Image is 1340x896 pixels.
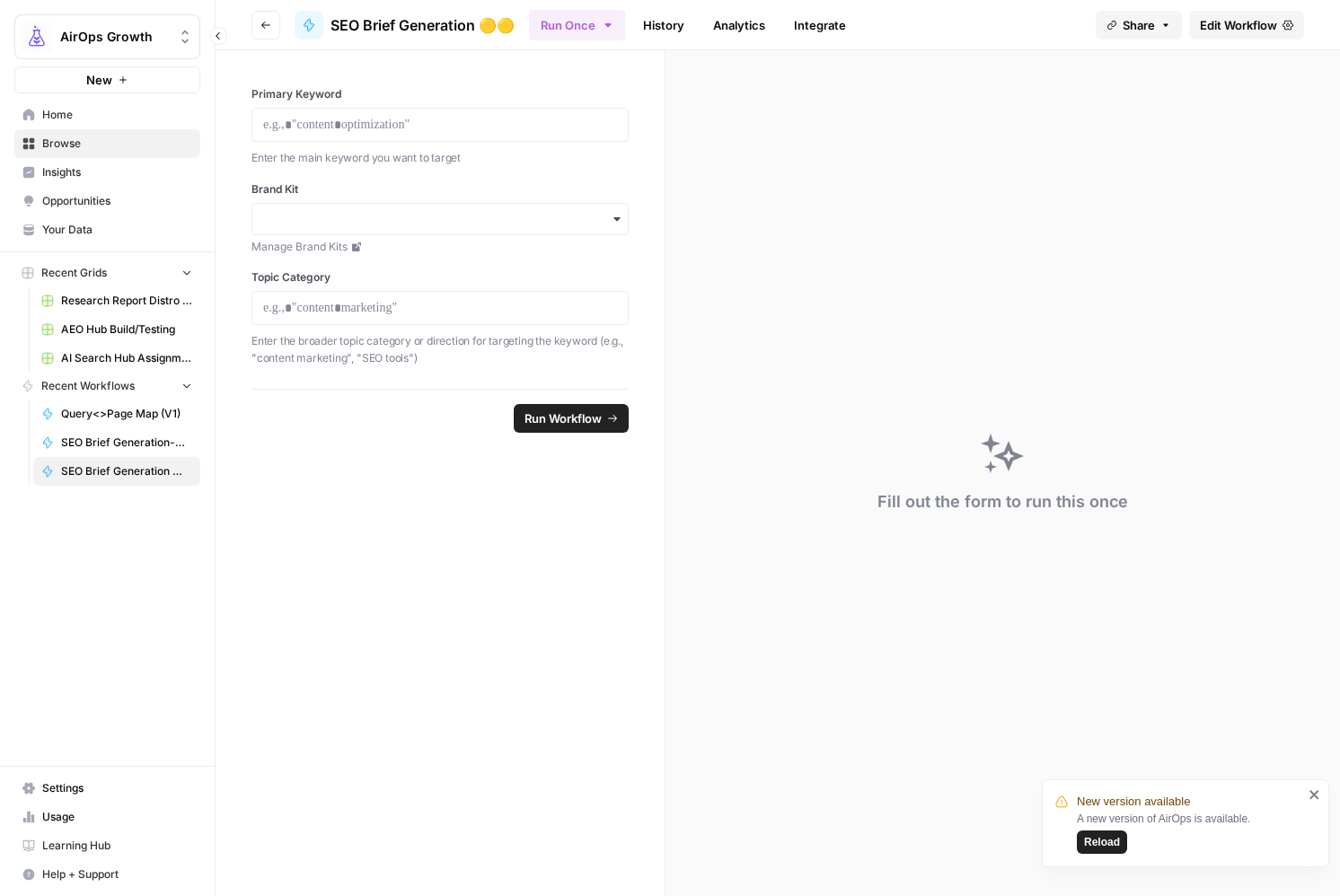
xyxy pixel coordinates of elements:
[33,344,200,373] a: AI Search Hub Assignments
[525,409,602,427] span: Run Workflow
[14,187,200,215] a: Opportunities
[21,21,53,53] img: AirOps Growth Logo
[14,66,200,93] button: New
[33,315,200,344] a: AEO Hub Build/Testing
[251,269,629,285] label: Topic Category
[42,809,192,825] span: Usage
[42,222,192,238] span: Your Data
[33,400,200,428] a: Query<>Page Map (V1)
[1189,11,1304,40] a: Edit Workflow
[42,866,192,883] span: Help + Support
[14,215,200,244] a: Your Data
[61,293,192,309] span: Research Report Distro Workflows
[14,14,200,59] button: Workspace: AirOps Growth
[1077,793,1190,811] span: New version available
[1096,11,1182,40] button: Share
[61,463,192,479] span: SEO Brief Generation 🟡🟡
[251,86,629,102] label: Primary Keyword
[251,149,629,167] p: Enter the main keyword you want to target
[14,101,200,129] a: Home
[783,11,857,40] a: Integrate
[61,435,192,451] span: SEO Brief Generation-Q/A Format 🟡🟡
[61,321,192,338] span: AEO Hub Build/Testing
[86,71,112,89] span: New
[632,11,695,40] a: History
[1077,811,1303,854] div: A new version of AirOps is available.
[61,406,192,422] span: Query<>Page Map (V1)
[1123,16,1155,34] span: Share
[331,14,515,36] span: SEO Brief Generation 🟡🟡
[251,239,629,255] a: Manage Brand Kits
[14,373,200,400] button: Recent Workflows
[14,831,200,860] a: Learning Hub
[33,457,200,486] a: SEO Brief Generation 🟡🟡
[295,11,515,40] a: SEO Brief Generation 🟡🟡
[1077,830,1127,854] button: Reload
[14,158,200,187] a: Insights
[251,181,629,198] label: Brand Kit
[60,28,169,46] span: AirOps Growth
[1309,787,1321,802] button: close
[1200,16,1277,34] span: Edit Workflow
[14,803,200,831] a: Usage
[14,129,200,158] a: Browse
[41,265,107,281] span: Recent Grids
[42,780,192,796] span: Settings
[61,350,192,366] span: AI Search Hub Assignments
[1084,834,1120,850] span: Reload
[33,286,200,315] a: Research Report Distro Workflows
[14,259,200,286] button: Recent Grids
[41,378,135,394] span: Recent Workflows
[251,332,629,367] p: Enter the broader topic category or direction for targeting the keyword (e.g., "content marketing...
[33,428,200,457] a: SEO Brief Generation-Q/A Format 🟡🟡
[42,838,192,854] span: Learning Hub
[42,136,192,152] span: Browse
[14,774,200,803] a: Settings
[877,489,1128,514] div: Fill out the form to run this once
[42,107,192,123] span: Home
[14,860,200,889] button: Help + Support
[514,404,629,433] button: Run Workflow
[702,11,776,40] a: Analytics
[42,164,192,180] span: Insights
[529,10,625,40] button: Run Once
[42,193,192,209] span: Opportunities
